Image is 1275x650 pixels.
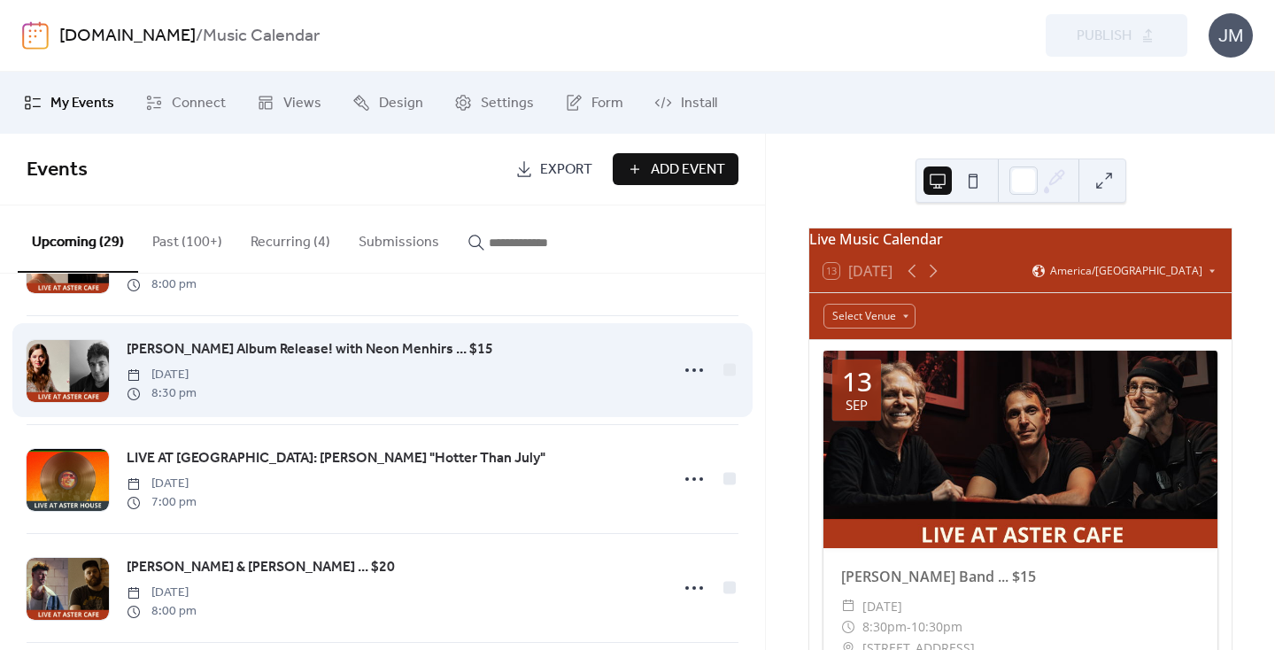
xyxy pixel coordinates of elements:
a: [PERSON_NAME] & [PERSON_NAME] ... $20 [127,556,395,579]
span: Design [379,93,423,114]
a: [PERSON_NAME] Band ... $15 [841,567,1036,586]
div: 13 [842,368,872,395]
span: 7:00 pm [127,493,197,512]
span: LIVE AT [GEOGRAPHIC_DATA]: [PERSON_NAME] "Hotter Than July" [127,448,545,469]
div: JM [1209,13,1253,58]
span: 8:30pm [862,616,907,638]
a: Export [502,153,606,185]
span: - [907,616,911,638]
button: Recurring (4) [236,205,344,271]
a: My Events [11,79,127,127]
span: America/[GEOGRAPHIC_DATA] [1050,266,1202,276]
span: Export [540,159,592,181]
a: [DOMAIN_NAME] [59,19,196,53]
img: logo [22,21,49,50]
span: Settings [481,93,534,114]
button: Add Event [613,153,738,185]
span: My Events [50,93,114,114]
b: / [196,19,203,53]
a: LIVE AT [GEOGRAPHIC_DATA]: [PERSON_NAME] "Hotter Than July" [127,447,545,470]
button: Upcoming (29) [18,205,138,273]
div: Sep [846,399,868,412]
span: [DATE] [127,584,197,602]
a: Design [339,79,437,127]
div: ​ [841,616,855,638]
span: [DATE] [127,475,197,493]
span: Add Event [651,159,725,181]
span: [DATE] [127,366,197,384]
a: Form [552,79,637,127]
span: [PERSON_NAME] & [PERSON_NAME] ... $20 [127,557,395,578]
div: ​ [841,596,855,617]
span: 8:30 pm [127,384,197,403]
span: 8:00 pm [127,602,197,621]
span: 8:00 pm [127,275,197,294]
a: [PERSON_NAME] Album Release! with Neon Menhirs ... $15 [127,338,493,361]
span: Install [681,93,717,114]
span: [DATE] [862,596,902,617]
div: Live Music Calendar [809,228,1232,250]
a: Views [243,79,335,127]
span: Form [591,93,623,114]
a: Settings [441,79,547,127]
span: 10:30pm [911,616,962,638]
b: Music Calendar [203,19,320,53]
a: Install [641,79,730,127]
span: Views [283,93,321,114]
button: Submissions [344,205,453,271]
span: Events [27,151,88,190]
span: Connect [172,93,226,114]
a: Connect [132,79,239,127]
span: [PERSON_NAME] Album Release! with Neon Menhirs ... $15 [127,339,493,360]
button: Past (100+) [138,205,236,271]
